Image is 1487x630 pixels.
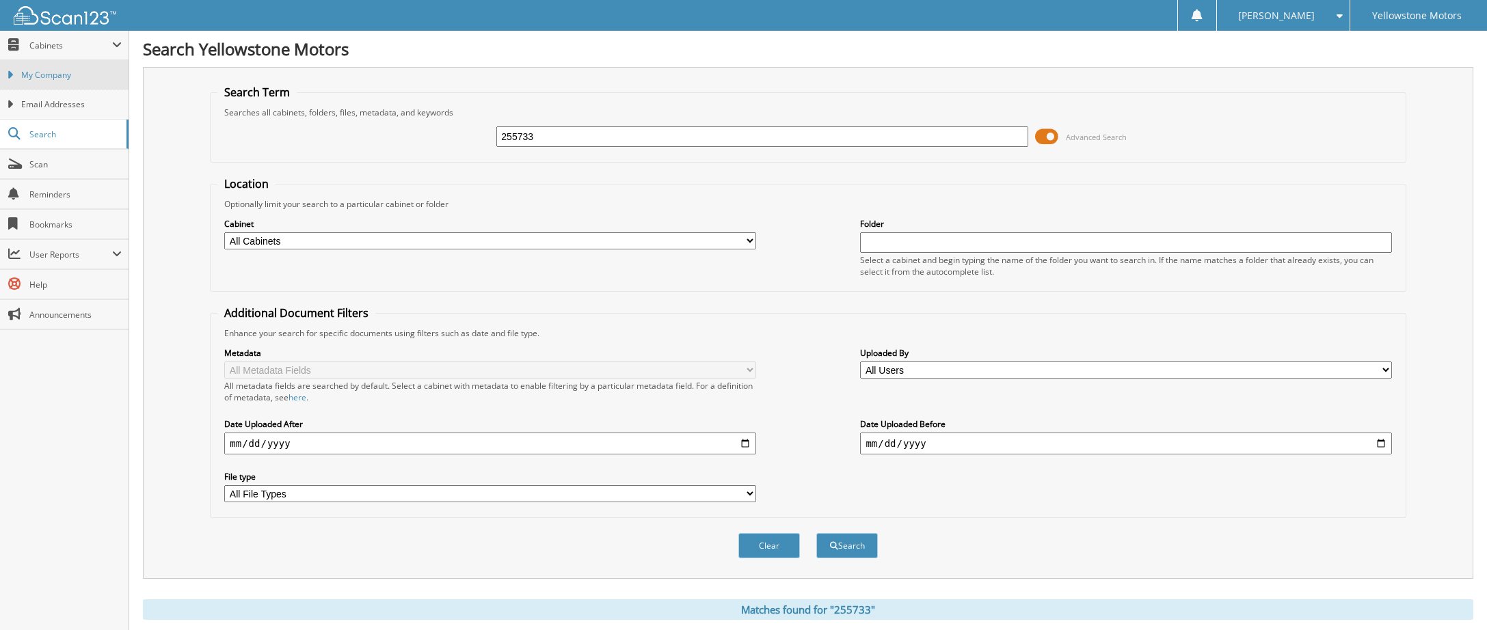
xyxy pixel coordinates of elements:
span: [PERSON_NAME] [1238,12,1315,20]
button: Search [816,533,878,558]
input: end [860,433,1391,454]
img: scan123-logo-white.svg [14,6,116,25]
span: Bookmarks [29,219,122,230]
label: File type [224,471,755,482]
label: Folder [860,218,1391,230]
div: Optionally limit your search to a particular cabinet or folder [217,198,1398,210]
div: All metadata fields are searched by default. Select a cabinet with metadata to enable filtering b... [224,380,755,403]
legend: Location [217,176,276,191]
span: My Company [21,69,122,81]
span: Scan [29,159,122,170]
span: Yellowstone Motors [1372,12,1462,20]
input: start [224,433,755,454]
legend: Additional Document Filters [217,305,375,320]
label: Uploaded By [860,347,1391,359]
label: Date Uploaded After [224,418,755,430]
div: Select a cabinet and begin typing the name of the folder you want to search in. If the name match... [860,254,1391,277]
span: Search [29,128,120,140]
span: Announcements [29,309,122,320]
div: Searches all cabinets, folders, files, metadata, and keywords [217,107,1398,118]
span: Email Addresses [21,98,122,111]
div: Enhance your search for specific documents using filters such as date and file type. [217,327,1398,339]
legend: Search Term [217,85,297,100]
button: Clear [738,533,800,558]
label: Cabinet [224,218,755,230]
span: Reminders [29,189,122,200]
a: here [289,392,306,403]
label: Metadata [224,347,755,359]
div: Matches found for "255733" [143,599,1473,620]
span: Advanced Search [1066,132,1127,142]
span: Help [29,279,122,290]
span: Cabinets [29,40,112,51]
label: Date Uploaded Before [860,418,1391,430]
h1: Search Yellowstone Motors [143,38,1473,60]
span: User Reports [29,249,112,260]
iframe: Chat Widget [1419,564,1487,630]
